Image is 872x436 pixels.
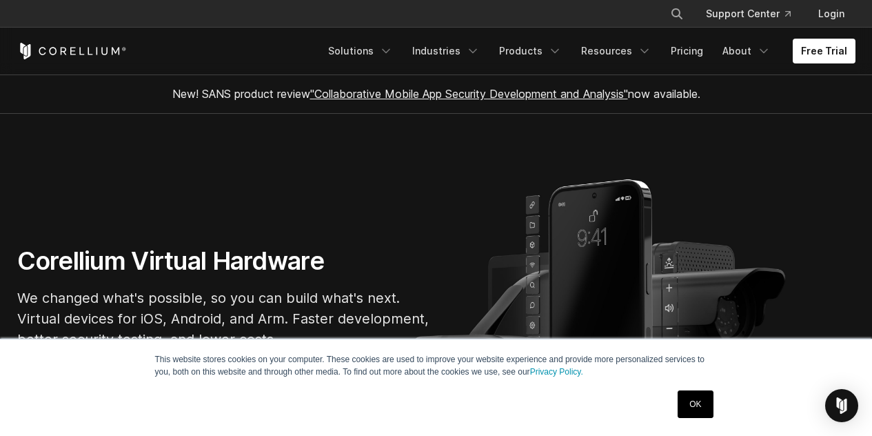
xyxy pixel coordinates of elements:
p: We changed what's possible, so you can build what's next. Virtual devices for iOS, Android, and A... [17,288,431,350]
div: Navigation Menu [320,39,855,63]
button: Search [665,1,689,26]
h1: Corellium Virtual Hardware [17,246,431,277]
a: Login [807,1,855,26]
div: Navigation Menu [653,1,855,26]
p: This website stores cookies on your computer. These cookies are used to improve your website expe... [155,353,718,378]
a: Support Center [695,1,802,26]
a: Corellium Home [17,43,127,59]
a: Industries [404,39,488,63]
a: "Collaborative Mobile App Security Development and Analysis" [310,87,628,101]
div: Open Intercom Messenger [825,389,858,422]
a: Products [491,39,570,63]
a: OK [678,390,713,418]
a: Free Trial [793,39,855,63]
a: Privacy Policy. [530,367,583,377]
a: Solutions [320,39,401,63]
a: Pricing [662,39,711,63]
a: About [714,39,779,63]
span: New! SANS product review now available. [172,87,700,101]
a: Resources [573,39,660,63]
